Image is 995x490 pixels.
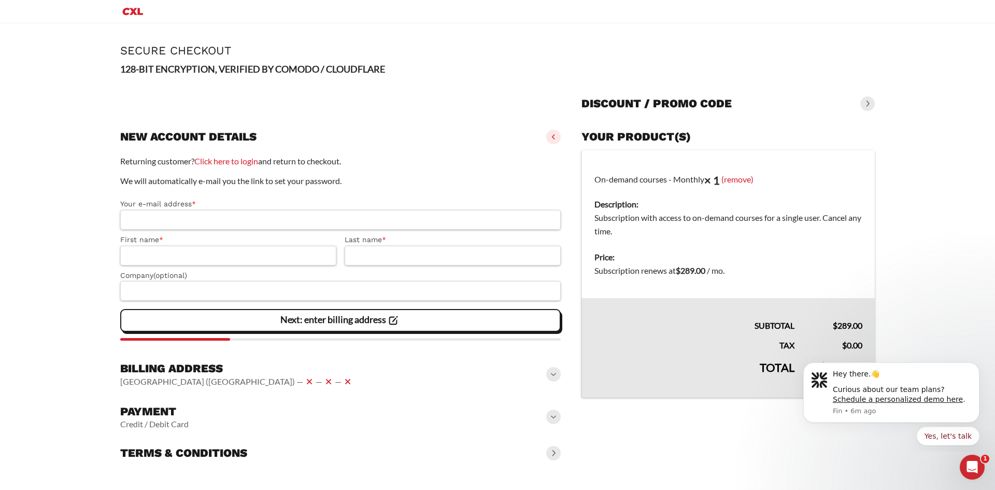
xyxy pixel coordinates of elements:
[833,320,862,330] bdi: 289.00
[676,265,705,275] bdi: 289.00
[842,340,847,350] span: $
[581,96,732,111] h3: Discount / promo code
[120,375,354,388] vaadin-horizontal-layout: [GEOGRAPHIC_DATA] ([GEOGRAPHIC_DATA]) — — —
[120,198,561,210] label: Your e-mail address
[960,455,985,480] iframe: Intercom live chat
[981,455,989,463] span: 1
[594,250,862,264] dt: Price:
[194,156,258,166] a: Click here to login
[581,332,807,352] th: Tax
[704,173,720,187] strong: × 1
[120,404,189,419] h3: Payment
[153,271,187,279] span: (optional)
[120,44,875,57] h1: Secure Checkout
[120,361,354,376] h3: Billing address
[594,211,862,238] dd: Subscription with access to on-demand courses for a single user. Cancel any time.
[120,130,257,144] h3: New account details
[581,150,875,245] td: On-demand courses - Monthly
[676,265,680,275] span: $
[594,265,724,275] span: Subscription renews at .
[345,234,561,246] label: Last name
[120,446,247,460] h3: Terms & conditions
[788,353,995,452] iframe: Intercom notifications message
[721,174,754,184] a: (remove)
[594,198,862,211] dt: Description:
[120,63,385,75] strong: 128-BIT ENCRYPTION, VERIFIED BY COMODO / CLOUDFLARE
[581,298,807,332] th: Subtotal
[120,234,336,246] label: First name
[581,352,807,398] th: Total
[120,270,561,282] label: Company
[120,419,189,429] vaadin-horizontal-layout: Credit / Debit Card
[120,309,561,332] vaadin-button: Next: enter billing address
[707,265,723,275] span: / mo
[120,174,561,188] p: We will automatically e-mail you the link to set your password.
[833,320,837,330] span: $
[120,155,561,168] p: Returning customer? and return to checkout.
[842,340,862,350] bdi: 0.00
